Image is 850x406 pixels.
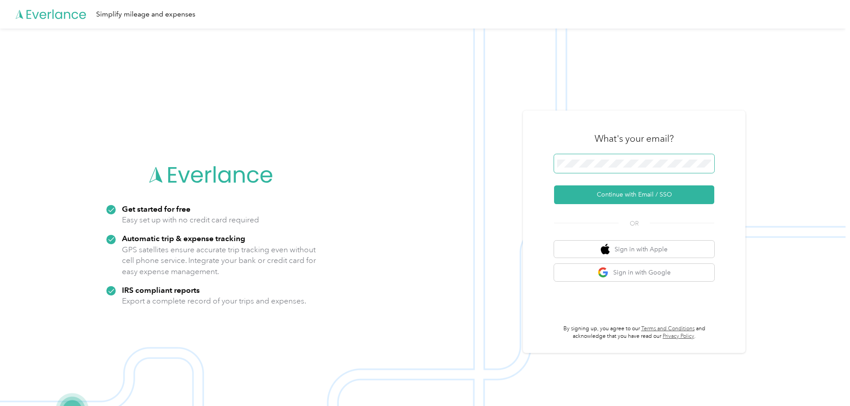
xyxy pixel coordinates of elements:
[595,132,674,145] h3: What's your email?
[554,185,714,204] button: Continue with Email / SSO
[554,241,714,258] button: apple logoSign in with Apple
[122,204,190,213] strong: Get started for free
[96,9,195,20] div: Simplify mileage and expenses
[598,267,609,278] img: google logo
[122,295,306,307] p: Export a complete record of your trips and expenses.
[641,325,695,332] a: Terms and Conditions
[663,333,694,340] a: Privacy Policy
[554,325,714,340] p: By signing up, you agree to our and acknowledge that you have read our .
[601,244,610,255] img: apple logo
[122,244,316,277] p: GPS satellites ensure accurate trip tracking even without cell phone service. Integrate your bank...
[554,264,714,281] button: google logoSign in with Google
[122,214,259,226] p: Easy set up with no credit card required
[619,219,650,228] span: OR
[122,285,200,295] strong: IRS compliant reports
[122,234,245,243] strong: Automatic trip & expense tracking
